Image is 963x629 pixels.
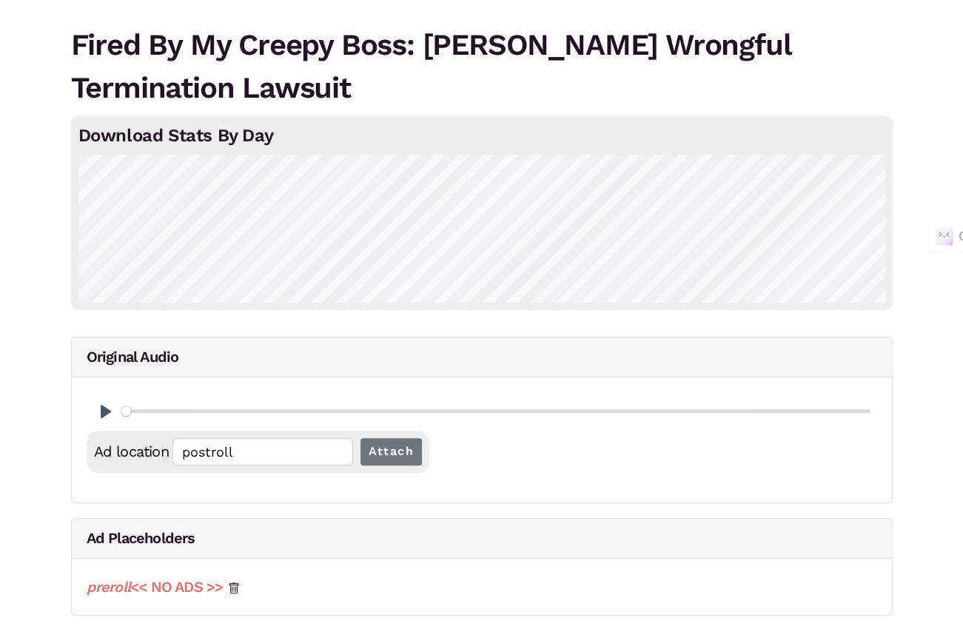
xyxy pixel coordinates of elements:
input: Attach [360,438,423,465]
label: Ad location [94,438,172,465]
h5: Original Audio [72,337,892,377]
h1: Fired By My Creepy Boss: [PERSON_NAME] Wrongful Termination Lawsuit [71,24,893,110]
input: Seek [121,404,870,418]
button: Play [94,400,118,423]
span: preroll [87,578,130,596]
h4: Download Stats By Day [78,123,885,149]
a: preroll<< NO ADS >> [87,578,224,596]
h5: Ad Placeholders [72,519,892,559]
